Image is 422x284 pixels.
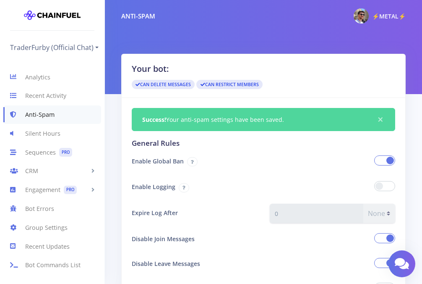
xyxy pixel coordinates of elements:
[64,186,77,195] span: PRO
[142,116,284,124] span: Your anti-spam settings have been saved.
[142,116,166,124] strong: Success!
[121,11,155,21] div: Anti-Spam
[125,255,263,273] label: Disable Leave Messages
[132,63,395,75] h2: Your bot:
[376,116,385,124] span: ×
[125,152,263,171] label: Enable Global Ban
[125,230,263,248] label: Disable Join Messages
[125,178,263,197] label: Enable Logging
[10,41,99,54] a: TraderFurby (Official Chat)
[347,7,406,25] a: @METALFORBREAKFAST Photo ⚡METAL⚡
[59,148,72,157] span: PRO
[376,116,385,124] button: Close
[354,8,369,24] img: @METALFORBREAKFAST Photo
[270,204,363,223] input: eg 15, 30, 60
[196,80,262,89] span: Can Restrict Members
[132,138,395,149] h3: General Rules
[125,204,263,223] label: Expire Log After
[24,7,81,24] img: chainfuel-logo
[372,12,406,20] span: ⚡METAL⚡
[3,105,101,124] a: Anti-Spam
[132,80,195,89] span: Can Delete Messages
